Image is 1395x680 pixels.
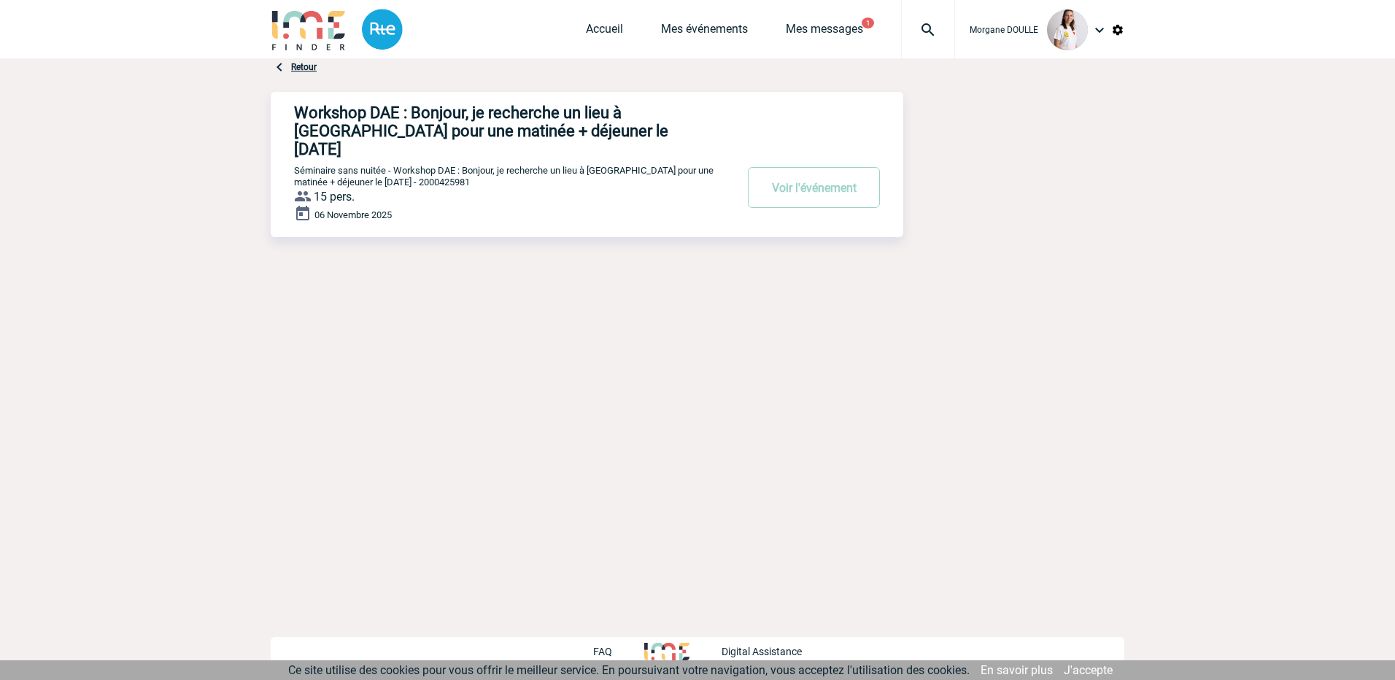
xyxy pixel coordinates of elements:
[294,104,692,158] h4: Workshop DAE : Bonjour, je recherche un lieu à [GEOGRAPHIC_DATA] pour une matinée + déjeuner le [...
[314,190,355,204] span: 15 pers.
[970,25,1038,35] span: Morgane DOULLE
[288,663,970,677] span: Ce site utilise des cookies pour vous offrir le meilleur service. En poursuivant votre navigation...
[1047,9,1088,50] img: 130205-0.jpg
[314,209,392,220] span: 06 Novembre 2025
[722,646,802,657] p: Digital Assistance
[786,22,863,42] a: Mes messages
[586,22,623,42] a: Accueil
[294,165,714,188] span: Séminaire sans nuitée - Workshop DAE : Bonjour, je recherche un lieu à [GEOGRAPHIC_DATA] pour une...
[593,644,644,657] a: FAQ
[862,18,874,28] button: 1
[981,663,1053,677] a: En savoir plus
[748,167,880,208] button: Voir l'événement
[661,22,748,42] a: Mes événements
[271,9,347,50] img: IME-Finder
[593,646,612,657] p: FAQ
[644,643,689,660] img: http://www.idealmeetingsevents.fr/
[1064,663,1113,677] a: J'accepte
[291,62,317,72] a: Retour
